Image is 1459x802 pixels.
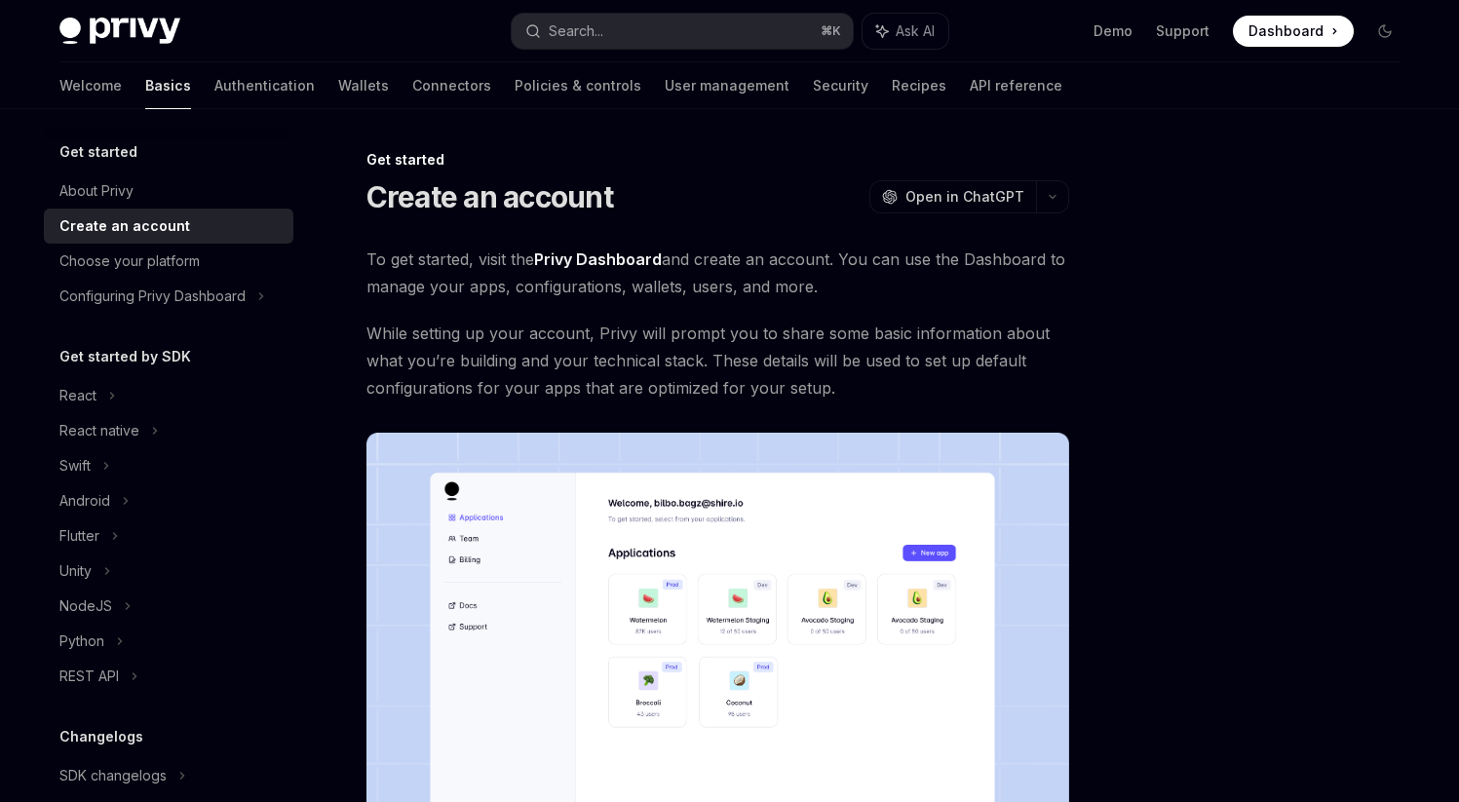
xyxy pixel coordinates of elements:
[366,320,1069,401] span: While setting up your account, Privy will prompt you to share some basic information about what y...
[515,62,641,109] a: Policies & controls
[1156,21,1209,41] a: Support
[59,18,180,45] img: dark logo
[970,62,1062,109] a: API reference
[44,244,293,279] a: Choose your platform
[59,140,137,164] h5: Get started
[869,180,1036,213] button: Open in ChatGPT
[59,249,200,273] div: Choose your platform
[863,14,948,49] button: Ask AI
[59,594,112,618] div: NodeJS
[1369,16,1401,47] button: Toggle dark mode
[59,764,167,787] div: SDK changelogs
[59,62,122,109] a: Welcome
[905,187,1024,207] span: Open in ChatGPT
[896,21,935,41] span: Ask AI
[145,62,191,109] a: Basics
[59,419,139,442] div: React native
[1248,21,1324,41] span: Dashboard
[59,559,92,583] div: Unity
[534,249,662,270] a: Privy Dashboard
[1094,21,1133,41] a: Demo
[59,454,91,477] div: Swift
[549,19,603,43] div: Search...
[59,345,191,368] h5: Get started by SDK
[59,665,119,688] div: REST API
[59,524,99,548] div: Flutter
[813,62,868,109] a: Security
[44,209,293,244] a: Create an account
[412,62,491,109] a: Connectors
[366,150,1069,170] div: Get started
[59,384,96,407] div: React
[44,173,293,209] a: About Privy
[1233,16,1354,47] a: Dashboard
[892,62,946,109] a: Recipes
[366,179,613,214] h1: Create an account
[665,62,789,109] a: User management
[59,489,110,513] div: Android
[366,246,1069,300] span: To get started, visit the and create an account. You can use the Dashboard to manage your apps, c...
[821,23,841,39] span: ⌘ K
[59,630,104,653] div: Python
[59,725,143,748] h5: Changelogs
[512,14,853,49] button: Search...⌘K
[59,179,134,203] div: About Privy
[59,214,190,238] div: Create an account
[214,62,315,109] a: Authentication
[59,285,246,308] div: Configuring Privy Dashboard
[338,62,389,109] a: Wallets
